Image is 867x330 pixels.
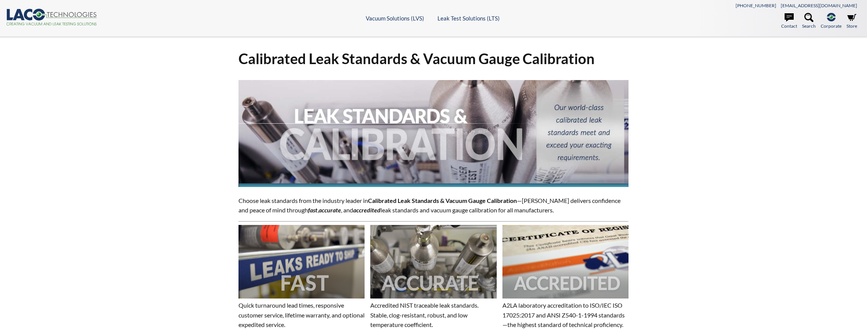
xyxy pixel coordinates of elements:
a: [PHONE_NUMBER] [736,3,776,8]
img: Image showing the word ACCREDITED overlaid on it [502,225,629,299]
em: fast [308,206,317,214]
a: Store [846,13,857,30]
a: Contact [781,13,797,30]
p: Accredited NIST traceable leak standards. Stable, clog-resistant, robust, and low temperature coe... [370,300,497,330]
strong: Calibrated Leak Standards & Vacuum Gauge Calibration [368,197,517,204]
a: Vacuum Solutions (LVS) [366,15,424,22]
span: Corporate [821,22,842,30]
img: Leak Standards & Calibration header [238,80,629,187]
strong: accurate [319,206,341,214]
p: A2LA laboratory accreditation to ISO/IEC ISO 17025:2017 and ANSI Z540-1-1994 standards—the highes... [502,300,629,330]
a: Leak Test Solutions (LTS) [437,15,500,22]
img: Image showing the word ACCURATE overlaid on it [370,225,497,299]
p: Choose leak standards from the industry leader in —[PERSON_NAME] delivers confidence and peace of... [238,196,629,215]
p: Quick turnaround lead times, responsive customer service, lifetime warranty, and optional expedit... [238,300,365,330]
a: Search [802,13,816,30]
a: [EMAIL_ADDRESS][DOMAIN_NAME] [781,3,857,8]
h1: Calibrated Leak Standards & Vacuum Gauge Calibration [238,49,629,68]
em: accredited [353,206,381,214]
img: Image showing the word FAST overlaid on it [238,225,365,299]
